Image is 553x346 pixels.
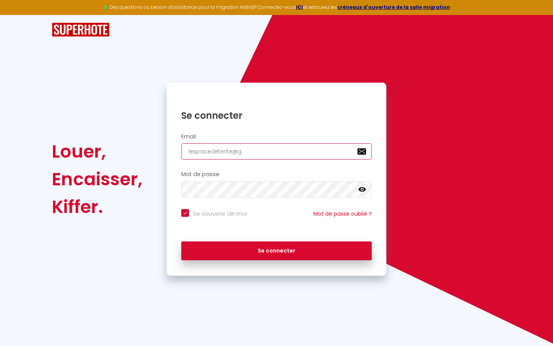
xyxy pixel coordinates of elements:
[181,241,372,261] button: Se connecter
[181,143,372,160] input: Ton Email
[181,171,372,178] h2: Mot de passe
[6,3,29,26] button: Ouvrir le widget de chat LiveChat
[52,138,142,165] div: Louer,
[181,133,372,140] h2: Email
[52,165,142,193] div: Encaisser,
[181,110,372,121] h1: Se connecter
[313,210,372,218] a: Mot de passe oublié ?
[52,23,109,37] img: SuperHote logo
[296,4,303,10] a: ICI
[337,4,450,10] a: créneaux d'ouverture de la salle migration
[52,193,142,221] div: Kiffer.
